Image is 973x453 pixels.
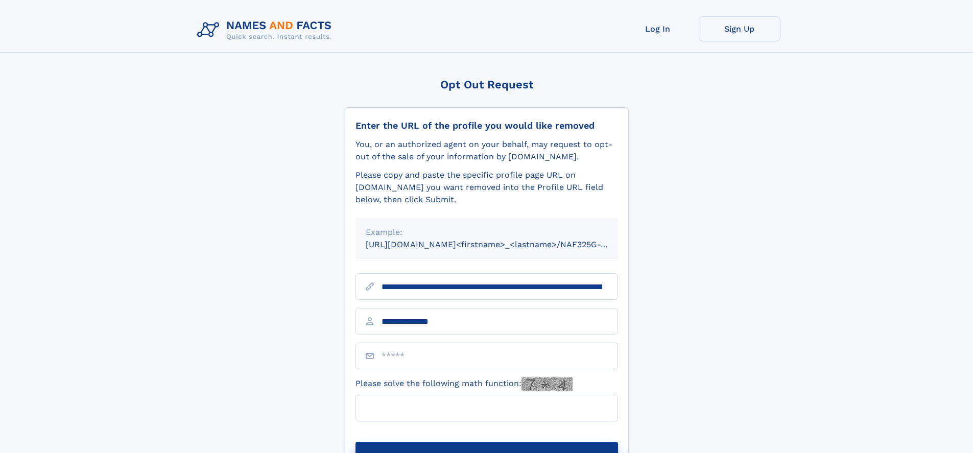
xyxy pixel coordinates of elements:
[699,16,780,41] a: Sign Up
[355,377,573,391] label: Please solve the following math function:
[355,138,618,163] div: You, or an authorized agent on your behalf, may request to opt-out of the sale of your informatio...
[366,226,608,239] div: Example:
[193,16,340,44] img: Logo Names and Facts
[366,240,637,249] small: [URL][DOMAIN_NAME]<firstname>_<lastname>/NAF325G-xxxxxxxx
[355,169,618,206] div: Please copy and paste the specific profile page URL on [DOMAIN_NAME] you want removed into the Pr...
[355,120,618,131] div: Enter the URL of the profile you would like removed
[345,78,629,91] div: Opt Out Request
[617,16,699,41] a: Log In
